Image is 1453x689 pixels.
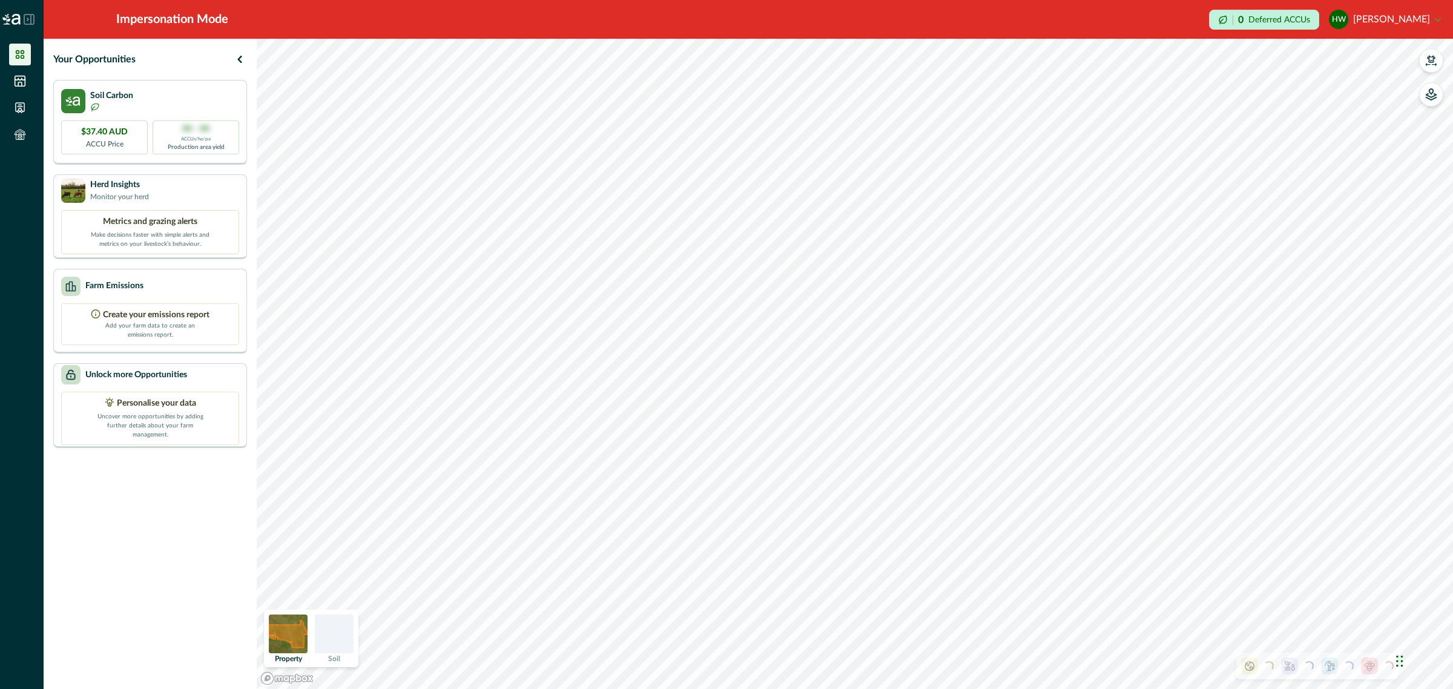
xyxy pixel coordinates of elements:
[81,126,128,139] p: $37.40 AUD
[103,309,209,321] p: Create your emissions report
[328,655,340,662] p: Soil
[275,655,302,662] p: Property
[105,321,196,340] p: Add your farm data to create an emissions report.
[1392,631,1453,689] iframe: Chat Widget
[90,228,211,249] p: Make decisions faster with simple alerts and metrics on your livestock’s behaviour.
[2,14,21,25] img: Logo
[116,10,228,28] div: Impersonation Mode
[53,52,136,67] p: Your Opportunities
[85,369,187,381] p: Unlock more Opportunities
[117,397,196,410] p: Personalise your data
[90,410,211,440] p: Uncover more opportunities by adding further details about your farm management.
[85,280,143,292] p: Farm Emissions
[182,123,209,136] p: 00 - 00
[181,136,211,143] p: ACCUs/ha/pa
[1396,643,1403,679] div: Drag
[1248,15,1310,24] p: Deferred ACCUs
[168,143,225,152] p: Production area yield
[103,216,197,228] p: Metrics and grazing alerts
[269,615,308,653] img: property preview
[260,671,314,685] a: Mapbox logo
[90,90,133,102] p: Soil Carbon
[1329,5,1441,34] button: Helen Wyatt[PERSON_NAME]
[86,139,124,150] p: ACCU Price
[90,179,149,191] p: Herd Insights
[1238,15,1244,25] p: 0
[90,191,149,202] p: Monitor your herd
